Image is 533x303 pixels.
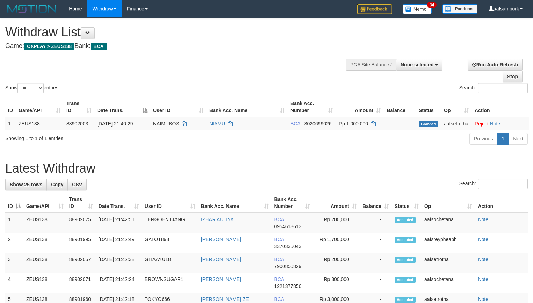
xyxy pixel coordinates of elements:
[478,83,528,93] input: Search:
[23,273,66,293] td: ZEUS138
[441,97,472,117] th: Op: activate to sort column ascending
[142,253,198,273] td: GITAAYU18
[201,257,241,262] a: [PERSON_NAME]
[96,233,142,253] td: [DATE] 21:42:49
[96,273,142,293] td: [DATE] 21:42:24
[475,121,489,127] a: Reject
[66,213,96,233] td: 88902075
[459,179,528,189] label: Search:
[201,276,241,282] a: [PERSON_NAME]
[395,297,416,303] span: Accepted
[142,233,198,253] td: GATOT898
[395,237,416,243] span: Accepted
[142,213,198,233] td: TERGOENTJANG
[142,273,198,293] td: BROWNSUGAR1
[5,43,348,50] h4: Game: Bank:
[478,217,488,222] a: Note
[201,237,241,242] a: [PERSON_NAME]
[5,253,23,273] td: 3
[478,276,488,282] a: Note
[97,121,133,127] span: [DATE] 21:40:29
[66,273,96,293] td: 88902071
[360,193,392,213] th: Balance: activate to sort column ascending
[16,117,64,130] td: ZEUS138
[5,3,58,14] img: MOTION_logo.png
[150,97,207,117] th: User ID: activate to sort column ascending
[490,121,500,127] a: Note
[422,193,475,213] th: Op: activate to sort column ascending
[5,132,217,142] div: Showing 1 to 1 of 1 entries
[5,161,528,175] h1: Latest Withdraw
[72,182,82,187] span: CSV
[23,193,66,213] th: Game/API: activate to sort column ascending
[392,193,422,213] th: Status: activate to sort column ascending
[10,182,42,187] span: Show 25 rows
[66,253,96,273] td: 88902057
[153,121,179,127] span: NAIMUBOS
[274,276,284,282] span: BCA
[207,97,288,117] th: Bank Acc. Name: activate to sort column ascending
[51,182,63,187] span: Copy
[401,62,434,67] span: None selected
[403,4,432,14] img: Button%20Memo.svg
[313,273,360,293] td: Rp 300,000
[503,71,523,82] a: Stop
[66,233,96,253] td: 88901995
[422,273,475,293] td: aafsochetana
[416,97,441,117] th: Status
[5,233,23,253] td: 2
[5,193,23,213] th: ID: activate to sort column descending
[23,233,66,253] td: ZEUS138
[201,217,234,222] a: IZHAR AULIYA
[360,273,392,293] td: -
[66,193,96,213] th: Trans ID: activate to sort column ascending
[24,43,74,50] span: OXPLAY > ZEUS138
[419,121,438,127] span: Grabbed
[441,117,472,130] td: aafsetrotha
[96,193,142,213] th: Date Trans.: activate to sort column ascending
[94,97,150,117] th: Date Trans.: activate to sort column descending
[387,120,413,127] div: - - -
[497,133,509,145] a: 1
[442,4,477,14] img: panduan.png
[16,97,64,117] th: Game/API: activate to sort column ascending
[313,193,360,213] th: Amount: activate to sort column ascending
[66,121,88,127] span: 88902003
[384,97,416,117] th: Balance
[23,253,66,273] td: ZEUS138
[5,273,23,293] td: 4
[346,59,396,71] div: PGA Site Balance /
[422,253,475,273] td: aafsetrotha
[198,193,272,213] th: Bank Acc. Name: activate to sort column ascending
[478,296,488,302] a: Note
[339,121,368,127] span: Rp 1.000.000
[468,59,523,71] a: Run Auto-Refresh
[422,213,475,233] td: aafsochetana
[395,257,416,263] span: Accepted
[96,253,142,273] td: [DATE] 21:42:38
[5,97,16,117] th: ID
[274,257,284,262] span: BCA
[313,213,360,233] td: Rp 200,000
[46,179,68,190] a: Copy
[5,179,47,190] a: Show 25 rows
[274,296,284,302] span: BCA
[469,133,497,145] a: Previous
[17,83,44,93] select: Showentries
[472,97,529,117] th: Action
[459,83,528,93] label: Search:
[23,213,66,233] td: ZEUS138
[478,179,528,189] input: Search:
[509,133,528,145] a: Next
[201,296,249,302] a: [PERSON_NAME] ZE
[395,217,416,223] span: Accepted
[313,233,360,253] td: Rp 1,700,000
[313,253,360,273] td: Rp 200,000
[91,43,106,50] span: BCA
[360,253,392,273] td: -
[274,224,302,229] span: Copy 0954618613 to clipboard
[5,117,16,130] td: 1
[336,97,384,117] th: Amount: activate to sort column ascending
[427,2,437,8] span: 34
[274,237,284,242] span: BCA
